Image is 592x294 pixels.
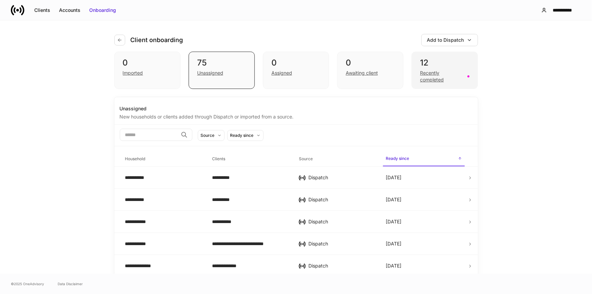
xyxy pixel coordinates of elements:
h6: Ready since [386,155,409,162]
h6: Clients [212,155,225,162]
div: Unassigned [197,70,223,76]
p: [DATE] [386,240,401,247]
div: Assigned [271,70,292,76]
div: Onboarding [89,7,116,14]
span: Household [122,152,204,166]
span: © 2025 OneAdvisory [11,281,44,287]
h6: Source [299,155,313,162]
p: [DATE] [386,196,401,203]
div: Clients [34,7,50,14]
div: 75 [197,57,246,68]
p: [DATE] [386,174,401,181]
div: Dispatch [308,218,375,225]
div: Source [201,132,215,139]
p: [DATE] [386,262,401,269]
div: Accounts [59,7,80,14]
div: 75Unassigned [189,52,255,89]
div: Ready since [230,132,254,139]
h6: Household [125,155,146,162]
button: Source [198,130,225,141]
div: Add to Dispatch [427,37,464,43]
div: Unassigned [120,105,473,112]
button: Add to Dispatch [421,34,478,46]
div: Dispatch [308,262,375,269]
h4: Client onboarding [131,36,183,44]
div: 0 [123,57,172,68]
span: Source [296,152,378,166]
div: Awaiting client [346,70,378,76]
a: Data Disclaimer [58,281,83,287]
div: 0Awaiting client [337,52,403,89]
div: 0 [346,57,395,68]
button: Clients [30,5,55,16]
p: [DATE] [386,218,401,225]
div: Recently completed [420,70,463,83]
div: 0 [271,57,321,68]
div: 12 [420,57,469,68]
div: Dispatch [308,196,375,203]
button: Accounts [55,5,85,16]
div: 0Assigned [263,52,329,89]
div: New households or clients added through Dispatch or imported from a source. [120,112,473,120]
span: Clients [209,152,291,166]
div: Dispatch [308,240,375,247]
span: Ready since [383,152,464,166]
div: Imported [123,70,143,76]
div: 12Recently completed [412,52,478,89]
div: Dispatch [308,174,375,181]
div: 0Imported [114,52,180,89]
button: Onboarding [85,5,120,16]
button: Ready since [227,130,264,141]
